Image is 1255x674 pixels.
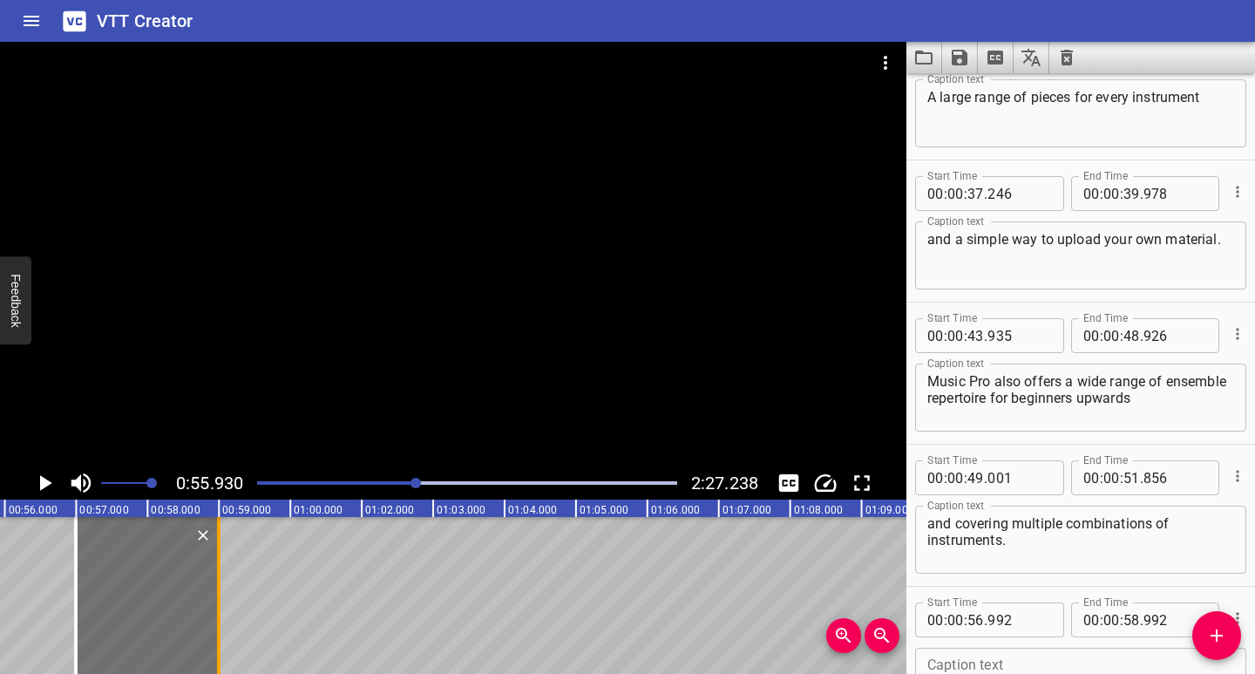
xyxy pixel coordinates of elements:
[257,481,677,485] div: Play progress
[1120,460,1123,495] span: :
[826,618,861,653] button: Zoom In
[967,176,984,211] input: 37
[984,176,987,211] span: .
[1226,465,1249,487] button: Cue Options
[1143,603,1207,637] input: 992
[1083,176,1100,211] input: 00
[1103,318,1120,353] input: 00
[1123,460,1140,495] input: 51
[964,603,967,637] span: :
[1100,176,1103,211] span: :
[942,42,978,73] button: Save captions to file
[1226,607,1249,630] button: Cue Options
[1083,460,1100,495] input: 00
[1014,42,1049,73] button: Translate captions
[927,373,1234,423] textarea: Music Pro also offers a wide range of ensemble repertoire for beginners upwards
[944,603,947,637] span: :
[1120,603,1123,637] span: :
[967,603,984,637] input: 56
[1100,460,1103,495] span: :
[176,473,243,494] span: 0:55.930
[722,504,771,516] text: 01:07.000
[651,504,700,516] text: 01:06.000
[1123,603,1140,637] input: 58
[927,231,1234,281] textarea: and a simple way to upload your own material.
[1140,176,1143,211] span: .
[1140,460,1143,495] span: .
[947,176,964,211] input: 00
[294,504,343,516] text: 01:00.000
[1143,460,1207,495] input: 856
[580,504,628,516] text: 01:05.000
[437,504,485,516] text: 01:03.000
[865,504,914,516] text: 01:09.000
[1103,176,1120,211] input: 00
[987,460,1051,495] input: 001
[927,515,1234,565] textarea: and covering multiple combinations of instruments.
[984,318,987,353] span: .
[967,318,984,353] input: 43
[79,504,128,516] text: 00:57.000
[1103,460,1120,495] input: 00
[1120,176,1123,211] span: :
[1140,603,1143,637] span: .
[1143,318,1207,353] input: 926
[845,466,878,500] button: Toggle fullscreen
[1226,596,1246,641] div: Cue Options
[987,176,1051,211] input: 246
[809,466,842,500] button: Change Playback Speed
[927,318,944,353] input: 00
[1056,47,1077,68] svg: Clear captions
[1226,323,1249,345] button: Cue Options
[984,460,987,495] span: .
[987,603,1051,637] input: 992
[964,460,967,495] span: :
[1100,318,1103,353] span: :
[944,176,947,211] span: :
[772,466,805,500] button: Toggle captions
[967,460,984,495] input: 49
[947,318,964,353] input: 00
[964,176,967,211] span: :
[97,7,193,35] h6: VTT Creator
[192,524,212,547] div: Delete Cue
[192,524,214,547] button: Delete
[9,504,58,516] text: 00:56.000
[1049,42,1084,73] button: Clear captions
[28,466,61,500] button: Play/Pause
[1120,318,1123,353] span: :
[1140,318,1143,353] span: .
[984,603,987,637] span: .
[927,176,944,211] input: 00
[947,460,964,495] input: 00
[906,42,942,73] button: Load captions from file
[1100,603,1103,637] span: :
[865,42,906,84] button: Video Options
[964,318,967,353] span: :
[1083,318,1100,353] input: 00
[944,460,947,495] span: :
[365,504,414,516] text: 01:02.000
[944,318,947,353] span: :
[1143,176,1207,211] input: 978
[985,47,1006,68] svg: Extract captions from video
[1192,611,1241,660] button: Add Cue
[913,47,934,68] svg: Load captions from file
[949,47,970,68] svg: Save captions to file
[927,89,1234,139] textarea: A large range of pieces for every instrument
[64,466,98,500] button: Toggle mute
[947,603,964,637] input: 00
[1021,47,1041,68] svg: Translate captions
[1226,311,1246,357] div: Cue Options
[1123,318,1140,353] input: 48
[1083,603,1100,637] input: 00
[1123,176,1140,211] input: 39
[146,478,157,488] span: Set video volume
[987,318,1051,353] input: 935
[691,473,758,494] span: 2:27.238
[794,504,843,516] text: 01:08.000
[222,504,271,516] text: 00:59.000
[978,42,1014,73] button: Extract captions from video
[865,618,899,653] button: Zoom Out
[927,460,944,495] input: 00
